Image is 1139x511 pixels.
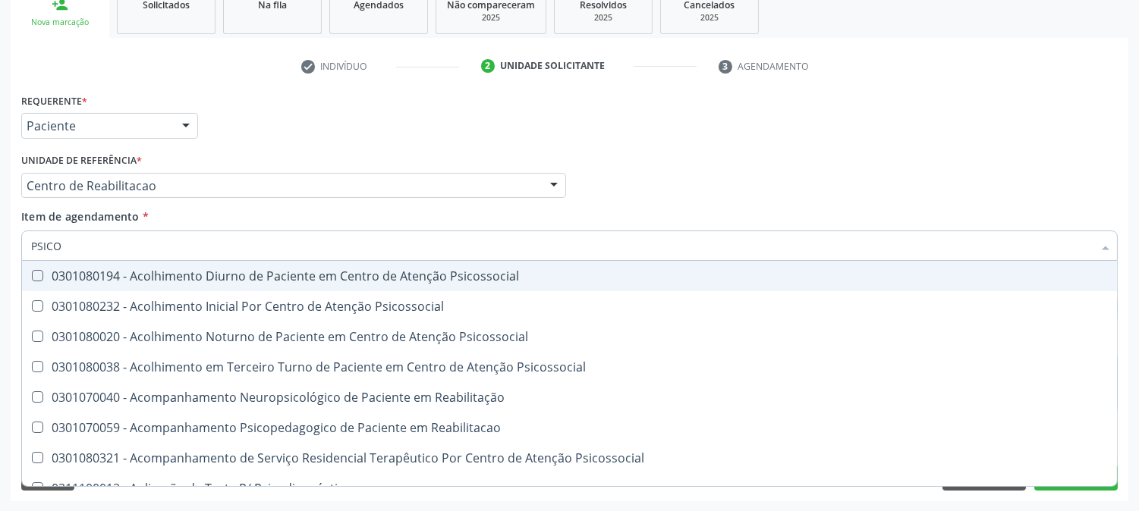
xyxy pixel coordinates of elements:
[31,361,1108,373] div: 0301080038 - Acolhimento em Terceiro Turno de Paciente em Centro de Atenção Psicossocial
[672,12,747,24] div: 2025
[447,12,535,24] div: 2025
[21,17,99,28] div: Nova marcação
[31,391,1108,403] div: 0301070040 - Acompanhamento Neuropsicológico de Paciente em Reabilitação
[27,178,535,193] span: Centro de Reabilitacao
[21,209,140,224] span: Item de agendamento
[31,270,1108,282] div: 0301080194 - Acolhimento Diurno de Paciente em Centro de Atenção Psicossocial
[31,452,1108,464] div: 0301080321 - Acompanhamento de Serviço Residencial Terapêutico Por Centro de Atenção Psicossocial
[21,149,142,173] label: Unidade de referência
[27,118,167,133] span: Paciente
[31,300,1108,312] div: 0301080232 - Acolhimento Inicial Por Centro de Atenção Psicossocial
[481,59,495,73] div: 2
[31,482,1108,494] div: 0211100013 - Aplicação de Teste P/ Psicodiagnóstico
[31,331,1108,343] div: 0301080020 - Acolhimento Noturno de Paciente em Centro de Atenção Psicossocial
[31,230,1093,261] input: Buscar por procedimentos
[31,422,1108,434] div: 0301070059 - Acompanhamento Psicopedagogico de Paciente em Reabilitacao
[565,12,641,24] div: 2025
[500,59,605,73] div: Unidade solicitante
[21,89,87,113] label: Requerente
